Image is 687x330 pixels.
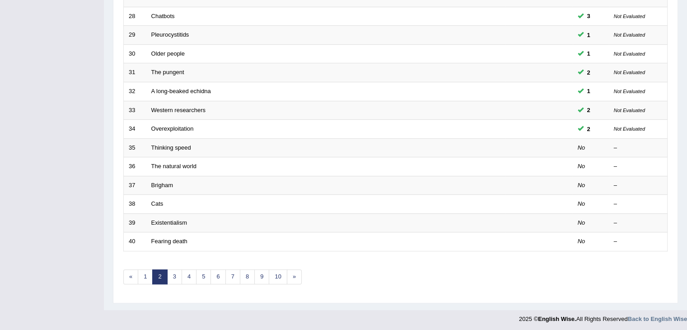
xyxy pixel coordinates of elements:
a: A long-beaked echidna [151,88,211,94]
div: – [614,144,663,152]
a: 8 [240,269,255,284]
a: Western researchers [151,107,206,113]
span: You can still take this question [584,30,594,40]
em: No [578,238,585,245]
div: 2025 © All Rights Reserved [519,310,687,323]
td: 38 [124,195,146,214]
a: Back to English Wise [628,316,687,322]
em: No [578,163,585,170]
span: You can still take this question [584,11,594,21]
a: 2 [152,269,167,284]
td: 31 [124,63,146,82]
small: Not Evaluated [614,89,645,94]
small: Not Evaluated [614,32,645,38]
td: 30 [124,44,146,63]
a: 5 [196,269,211,284]
a: 6 [210,269,225,284]
div: – [614,181,663,190]
span: You can still take this question [584,105,594,115]
td: 32 [124,82,146,101]
td: 34 [124,120,146,139]
span: You can still take this question [584,49,594,58]
a: Existentialism [151,219,187,226]
div: – [614,219,663,227]
em: No [578,219,585,226]
td: 28 [124,7,146,26]
em: No [578,182,585,189]
div: – [614,237,663,246]
em: No [578,200,585,207]
td: 33 [124,101,146,120]
a: Fearing death [151,238,187,245]
td: 39 [124,213,146,232]
small: Not Evaluated [614,70,645,75]
td: 29 [124,26,146,45]
td: 36 [124,157,146,176]
a: 10 [269,269,287,284]
div: – [614,200,663,208]
a: Brigham [151,182,173,189]
a: Pleurocystitids [151,31,189,38]
small: Not Evaluated [614,14,645,19]
strong: English Wise. [538,316,576,322]
a: « [123,269,138,284]
td: 40 [124,232,146,251]
a: 4 [182,269,196,284]
span: You can still take this question [584,68,594,77]
a: 3 [167,269,182,284]
em: No [578,144,585,151]
a: Cats [151,200,164,207]
td: 37 [124,176,146,195]
div: – [614,162,663,171]
small: Not Evaluated [614,51,645,57]
a: 7 [225,269,240,284]
a: 1 [138,269,153,284]
span: You can still take this question [584,86,594,96]
small: Not Evaluated [614,126,645,132]
a: Older people [151,50,185,57]
a: The pungent [151,69,184,75]
a: The natural world [151,163,196,170]
a: Overexploitation [151,125,194,132]
a: Chatbots [151,13,175,19]
a: » [287,269,302,284]
a: 9 [254,269,269,284]
a: Thinking speed [151,144,191,151]
small: Not Evaluated [614,108,645,113]
td: 35 [124,138,146,157]
span: You can still take this question [584,124,594,134]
